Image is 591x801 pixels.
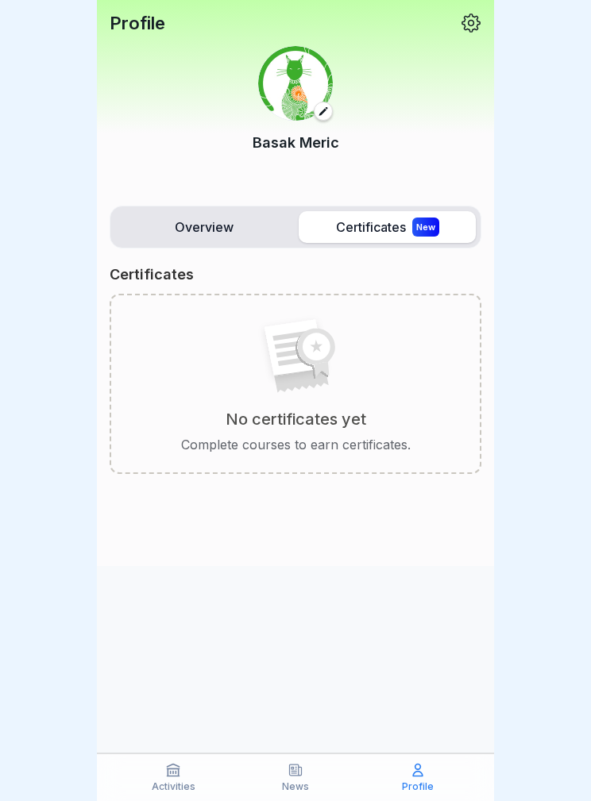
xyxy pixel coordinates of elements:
label: Overview [115,211,292,243]
p: No certificates yet [226,409,366,429]
p: Profile [110,13,165,33]
p: Certificates [110,265,194,284]
p: News [282,781,309,792]
label: Certificates [299,211,476,243]
p: Basak Meric [253,132,339,153]
img: tzdbl8o4en92tfpxrhnetvbb.png [258,46,333,121]
p: Complete courses to earn certificates. [181,436,411,453]
div: New [412,218,439,237]
p: Activities [152,781,195,792]
p: Profile [402,781,434,792]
